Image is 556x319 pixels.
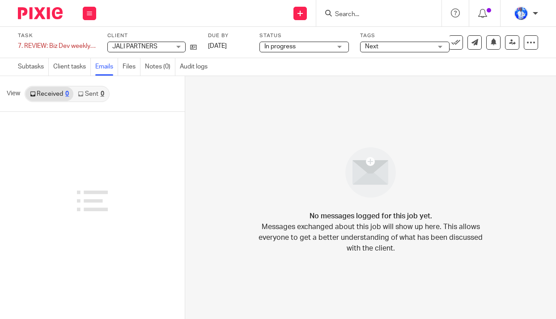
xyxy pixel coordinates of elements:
[310,211,432,221] h4: No messages logged for this job yet.
[65,91,69,97] div: 0
[73,87,108,101] a: Sent0
[208,43,227,49] span: [DATE]
[145,58,175,76] a: Notes (0)
[264,43,296,50] span: In progress
[252,221,489,254] p: Messages exchanged about this job will show up here. This allows everyone to get a better underst...
[112,43,157,50] span: JALI PARTNERS
[107,32,197,39] label: Client
[18,42,96,51] div: 7. REVIEW: Biz Dev weekly report
[340,141,402,204] img: image
[95,58,118,76] a: Emails
[514,6,528,21] img: WhatsApp%20Image%202022-01-17%20at%2010.26.43%20PM.jpeg
[25,87,73,101] a: Received0
[259,32,349,39] label: Status
[101,91,104,97] div: 0
[365,43,378,50] span: Next
[18,58,49,76] a: Subtasks
[123,58,140,76] a: Files
[53,58,91,76] a: Client tasks
[208,32,248,39] label: Due by
[360,32,450,39] label: Tags
[180,58,212,76] a: Audit logs
[334,11,415,19] input: Search
[18,32,96,39] label: Task
[7,89,20,98] span: View
[18,7,63,19] img: Pixie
